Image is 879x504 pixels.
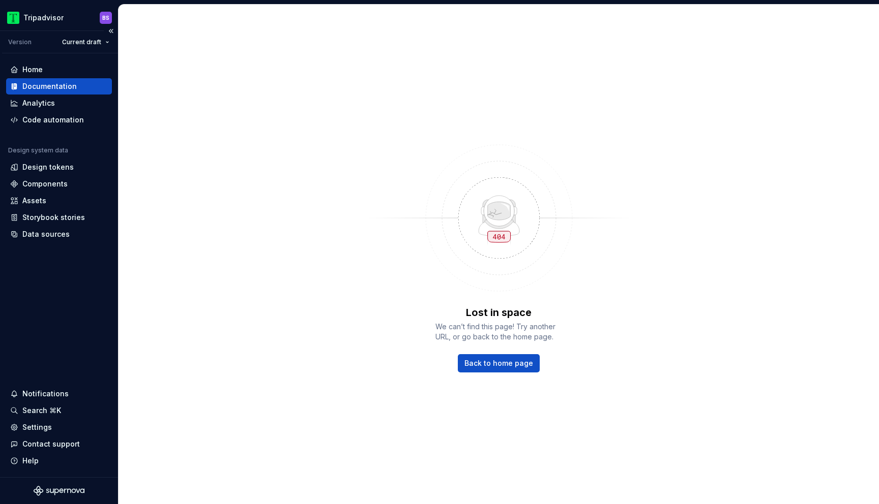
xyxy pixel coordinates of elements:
[22,179,68,189] div: Components
[6,112,112,128] a: Code automation
[466,305,532,320] p: Lost in space
[6,193,112,209] a: Assets
[104,24,118,38] button: Collapse sidebar
[22,439,80,449] div: Contact support
[22,389,69,399] div: Notifications
[22,229,70,239] div: Data sources
[6,386,112,402] button: Notifications
[62,38,101,46] span: Current draft
[22,196,46,206] div: Assets
[6,402,112,419] button: Search ⌘K
[6,78,112,94] a: Documentation
[435,322,563,342] span: We can’t find this page! Try another URL, or go back to the home page.
[6,453,112,469] button: Help
[22,456,39,466] div: Help
[22,422,52,432] div: Settings
[23,13,64,23] div: Tripadvisor
[22,212,85,223] div: Storybook stories
[8,38,32,46] div: Version
[6,61,112,78] a: Home
[7,12,19,24] img: 0ed0e8b8-9446-497d-bad0-376821b19aa5.png
[464,358,533,368] span: Back to home page
[22,162,74,172] div: Design tokens
[102,14,109,22] div: BS
[8,146,68,154] div: Design system data
[2,7,116,28] button: TripadvisorBS
[6,176,112,192] a: Components
[57,35,114,49] button: Current draft
[6,159,112,175] a: Design tokens
[6,95,112,111] a: Analytics
[22,98,55,108] div: Analytics
[22,405,61,416] div: Search ⌘K
[22,81,77,91] div: Documentation
[6,209,112,226] a: Storybook stories
[34,486,84,496] svg: Supernova Logo
[6,419,112,435] a: Settings
[458,354,540,372] a: Back to home page
[22,65,43,75] div: Home
[6,436,112,452] button: Contact support
[6,226,112,242] a: Data sources
[22,115,84,125] div: Code automation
